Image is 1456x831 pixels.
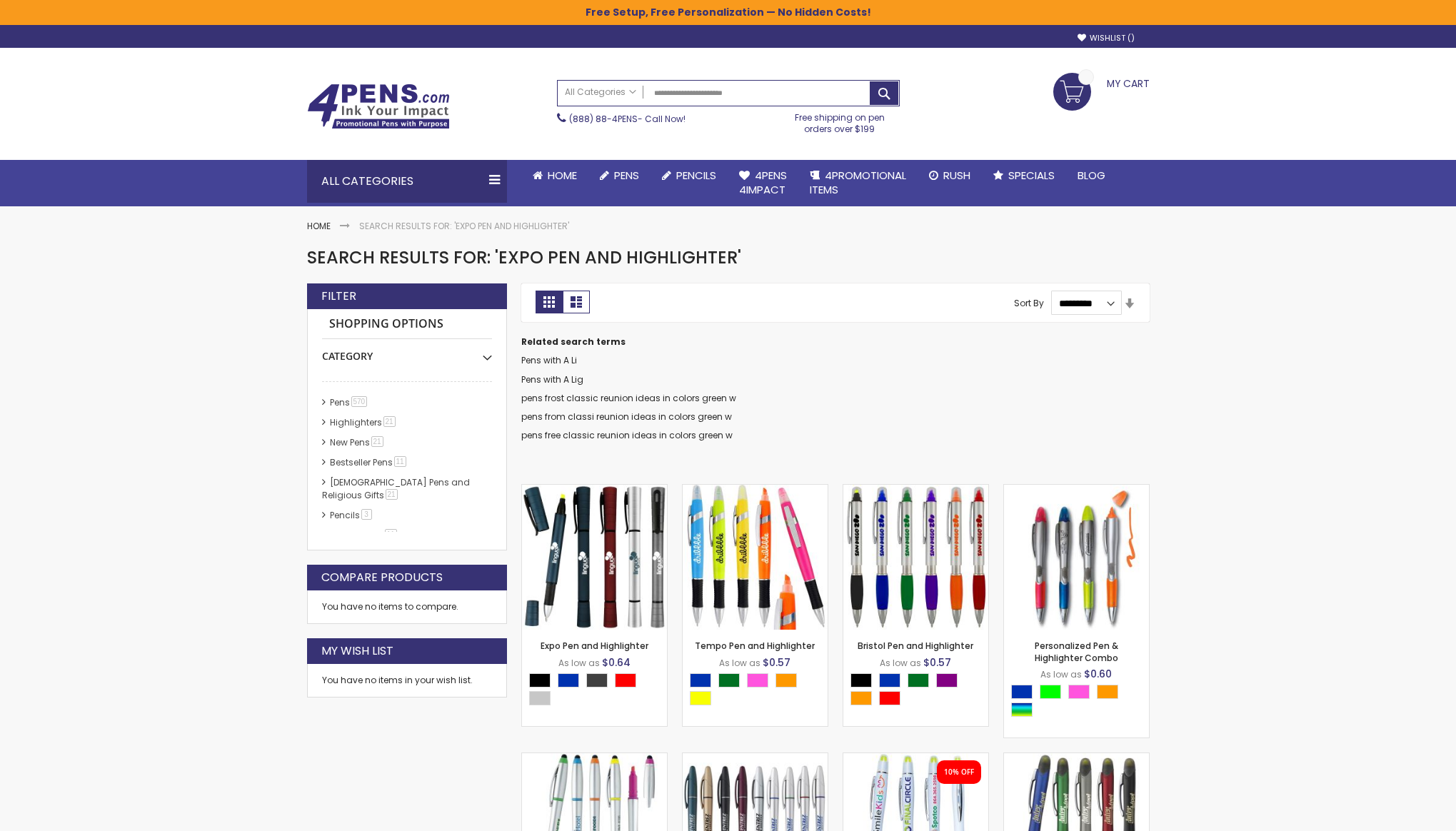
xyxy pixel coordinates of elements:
span: Rush [943,168,970,183]
span: Search results for: 'Expo Pen and Highlighter' [307,246,741,269]
span: 21 [371,436,383,447]
span: $0.64 [602,655,631,670]
a: Expo Pen and Highlighter [541,640,648,652]
a: Pencils3 [326,509,377,521]
span: $0.57 [923,655,951,670]
strong: Search results for: 'Expo Pen and Highlighter' [359,220,569,232]
span: Specials [1008,168,1055,183]
a: 4PROMOTIONALITEMS [798,160,918,206]
a: Wishlist [1078,33,1135,44]
a: Tempo Pen and Highlighter [695,640,815,652]
span: Pens [614,168,639,183]
span: As low as [880,657,921,669]
div: Grey Charcoal [586,673,608,688]
a: Expo Pen and Highlighter [522,484,667,496]
a: pens from classi reunion ideas in colors green w [521,411,732,423]
strong: Compare Products [321,570,443,585]
div: You have no items in your wish list. [322,675,492,686]
img: Bristol Pen and Highlighter [843,485,988,630]
div: Blue [1011,685,1033,699]
div: Free shipping on pen orders over $199 [780,106,900,135]
span: Pencils [676,168,716,183]
span: Home [548,168,577,183]
a: Personalized Pen & Highlighter Combo [1035,640,1118,663]
a: Blog [1066,160,1117,191]
a: pens frost classic reunion ideas in colors green w [521,392,736,404]
a: Highlighters21 [326,416,401,428]
span: $0.57 [763,655,790,670]
div: Orange [850,691,872,705]
a: Highlighter-Pen Combo [522,752,667,765]
span: Blog [1078,168,1105,183]
img: Personalized Pen & Highlighter Combo [1004,485,1149,630]
a: Bristol Pen and Highlighter [858,640,973,652]
a: New Pens21 [326,436,388,448]
div: Green [908,673,929,688]
span: 21 [383,416,396,427]
span: As low as [558,657,600,669]
a: hp-featured11 [326,529,402,541]
span: 570 [351,396,368,407]
strong: Shopping Options [322,309,492,340]
a: All Categories [558,81,643,104]
a: Pens570 [326,396,373,408]
div: Blue [690,673,711,688]
div: Category [322,339,492,363]
a: Bestseller Pens11 [326,456,411,468]
div: You have no items to compare. [307,590,507,624]
strong: Filter [321,288,356,304]
span: As low as [1040,668,1082,680]
div: Yellow [690,691,711,705]
span: 4PROMOTIONAL ITEMS [810,168,906,197]
span: 11 [385,529,397,540]
a: [DEMOGRAPHIC_DATA] Pens and Religious Gifts21 [322,476,470,501]
span: $0.60 [1084,667,1112,681]
img: 4Pens Custom Pens and Promotional Products [307,84,450,129]
a: Personalized Pen & Highlighter Combo [1004,484,1149,496]
div: All Categories [307,160,507,203]
div: Black [850,673,872,688]
div: Purple [936,673,958,688]
div: Assorted [1011,702,1033,717]
a: Pens with A Li [521,354,577,366]
div: Select A Color [1011,685,1149,720]
a: pens free classic reunion ideas in colors green w [521,429,733,441]
a: Tempo Pen and Highlighter [683,484,828,496]
span: As low as [719,657,760,669]
span: 11 [394,456,406,467]
div: Pink [1068,685,1090,699]
div: Select A Color [850,673,988,709]
a: Specials [982,160,1066,191]
div: Blue [879,673,900,688]
a: Pens [588,160,651,191]
div: Select A Color [690,673,828,709]
a: Brooke Pen Gel-Wax Highlighter Pen - Full Color Imprint [843,752,988,765]
img: Expo Pen and Highlighter [522,485,667,630]
a: Pens with A Lig [521,373,583,386]
div: Black [529,673,551,688]
a: Twist Highlighter-Pen Stylus Combo [683,752,828,765]
label: Sort By [1014,297,1044,309]
div: Pink [747,673,768,688]
div: Orange [775,673,797,688]
strong: Grid [536,291,563,313]
div: Red [879,691,900,705]
div: Orange [1097,685,1118,699]
div: Select A Color [529,673,667,709]
dt: Related search terms [521,336,1150,348]
a: Souvenir® Jalan Highlighter Stylus Pen Combo [1004,752,1149,765]
a: Pencils [651,160,728,191]
a: Home [307,220,331,232]
a: Rush [918,160,982,191]
span: - Call Now! [569,113,686,125]
strong: My Wish List [321,643,393,659]
div: Green [718,673,740,688]
a: Home [521,160,588,191]
img: Tempo Pen and Highlighter [683,485,828,630]
a: 4Pens4impact [728,160,798,206]
span: 3 [361,509,372,520]
a: (888) 88-4PENS [569,113,638,125]
div: Red [615,673,636,688]
span: 21 [386,489,398,500]
div: Lime Green [1040,685,1061,699]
